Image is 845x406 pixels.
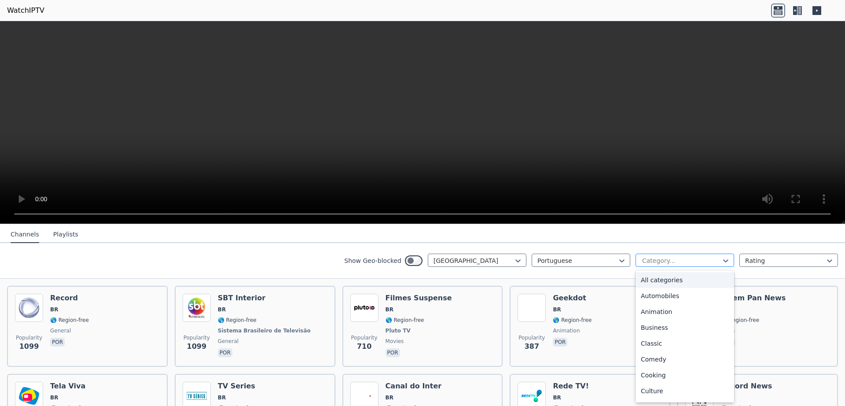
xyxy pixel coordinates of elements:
span: BR [50,394,58,401]
img: Filmes Suspense [350,294,378,322]
span: 🌎 Region-free [50,317,89,324]
span: general [218,338,239,345]
span: 🌎 Region-free [553,317,591,324]
span: BR [218,394,226,401]
span: Popularity [351,334,378,341]
label: Show Geo-blocked [344,256,401,265]
span: general [50,327,71,334]
span: 🌎 Region-free [386,317,424,324]
a: WatchIPTV [7,5,44,16]
h6: Record News [720,382,772,391]
span: BR [50,306,58,313]
span: BR [553,394,561,401]
h6: Jovem Pan News [720,294,786,303]
div: Cooking [636,367,734,383]
span: movies [386,338,404,345]
span: Popularity [184,334,210,341]
h6: Canal do Inter [386,382,442,391]
button: Channels [11,226,39,243]
span: Popularity [16,334,42,341]
span: BR [553,306,561,313]
span: BR [386,306,393,313]
p: por [218,348,232,357]
p: por [50,338,65,347]
span: 🌎 Region-free [720,317,759,324]
img: Geekdot [518,294,546,322]
h6: Rede TV! [553,382,591,391]
div: All categories [636,272,734,288]
span: 710 [357,341,371,352]
span: 1099 [187,341,207,352]
span: BR [218,306,226,313]
div: Classic [636,336,734,351]
h6: Geekdot [553,294,591,303]
img: Record [15,294,43,322]
h6: Tela Viva [50,382,110,391]
span: 1099 [19,341,39,352]
span: 🌎 Region-free [218,317,257,324]
span: Popularity [518,334,545,341]
span: 387 [525,341,539,352]
div: Automobiles [636,288,734,304]
p: por [553,338,567,347]
h6: Filmes Suspense [386,294,452,303]
span: animation [553,327,580,334]
div: Business [636,320,734,336]
img: SBT Interior [183,294,211,322]
h6: TV Series [218,382,257,391]
span: Pluto TV [386,327,411,334]
div: Culture [636,383,734,399]
span: Sistema Brasileiro de Televisão [218,327,311,334]
span: BR [386,394,393,401]
div: Comedy [636,351,734,367]
p: por [386,348,400,357]
button: Playlists [53,226,78,243]
div: Animation [636,304,734,320]
h6: SBT Interior [218,294,312,303]
h6: Record [50,294,89,303]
